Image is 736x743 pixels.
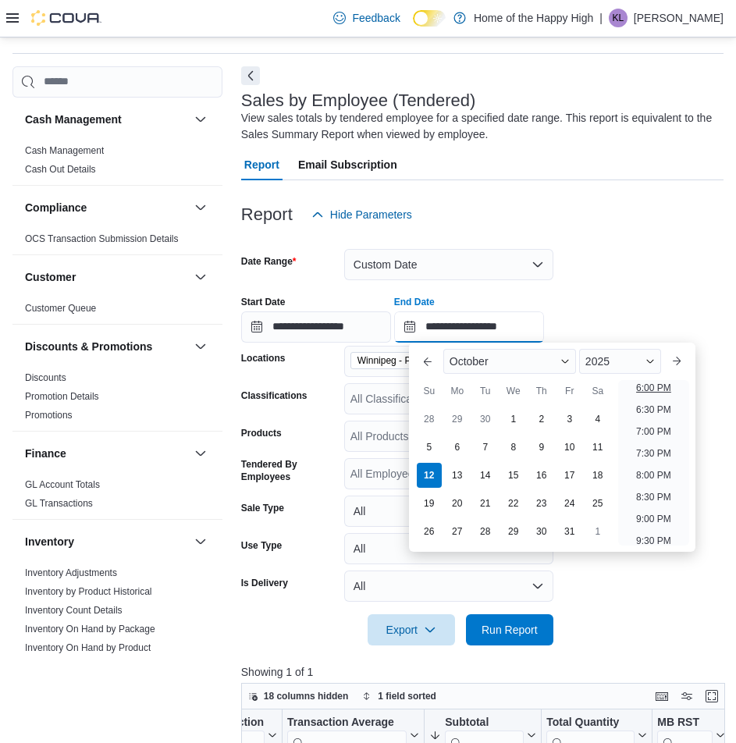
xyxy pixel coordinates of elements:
[25,409,73,421] span: Promotions
[501,491,526,516] div: day-22
[264,690,349,702] span: 18 columns hidden
[630,488,677,507] li: 8:30 PM
[585,463,610,488] div: day-18
[702,687,721,706] button: Enter fullscreen
[529,491,554,516] div: day-23
[466,614,553,645] button: Run Report
[191,532,210,551] button: Inventory
[664,349,689,374] button: Next month
[191,268,210,286] button: Customer
[12,229,222,254] div: Compliance
[25,585,152,598] span: Inventory by Product Historical
[529,519,554,544] div: day-30
[191,444,210,463] button: Finance
[25,478,100,491] span: GL Account Totals
[445,519,470,544] div: day-27
[501,519,526,544] div: day-29
[529,463,554,488] div: day-16
[25,567,117,578] a: Inventory Adjustments
[25,605,123,616] a: Inventory Count Details
[352,10,400,26] span: Feedback
[394,311,544,343] input: Press the down key to enter a popover containing a calendar. Press the escape key to close the po...
[25,145,104,156] a: Cash Management
[445,491,470,516] div: day-20
[25,269,76,285] h3: Customer
[25,534,188,549] button: Inventory
[443,349,576,374] div: Button. Open the month selector. October is currently selected.
[241,577,288,589] label: Is Delivery
[12,141,222,185] div: Cash Management
[417,435,442,460] div: day-5
[529,407,554,432] div: day-2
[241,427,282,439] label: Products
[25,339,188,354] button: Discounts & Promotions
[305,199,418,230] button: Hide Parameters
[25,391,99,402] a: Promotion Details
[415,349,440,374] button: Previous Month
[677,687,696,706] button: Display options
[585,407,610,432] div: day-4
[25,410,73,421] a: Promotions
[529,435,554,460] div: day-9
[191,337,210,356] button: Discounts & Promotions
[473,435,498,460] div: day-7
[350,352,499,369] span: Winnipeg - Park City Commons - Fire & Flower
[31,10,101,26] img: Cova
[25,112,188,127] button: Cash Management
[557,491,582,516] div: day-24
[25,164,96,175] a: Cash Out Details
[501,435,526,460] div: day-8
[417,407,442,432] div: day-28
[473,463,498,488] div: day-14
[287,715,407,730] div: Transaction Average
[473,379,498,403] div: Tu
[241,352,286,364] label: Locations
[12,368,222,431] div: Discounts & Promotions
[585,379,610,403] div: Sa
[529,379,554,403] div: Th
[585,491,610,516] div: day-25
[241,66,260,85] button: Next
[241,296,286,308] label: Start Date
[634,9,724,27] p: [PERSON_NAME]
[599,9,603,27] p: |
[473,407,498,432] div: day-30
[25,390,99,403] span: Promotion Details
[501,463,526,488] div: day-15
[417,379,442,403] div: Su
[241,205,293,224] h3: Report
[557,463,582,488] div: day-17
[585,435,610,460] div: day-11
[25,112,122,127] h3: Cash Management
[357,353,479,368] span: Winnipeg - Park City Commons - Fire & Flower
[417,519,442,544] div: day-26
[445,463,470,488] div: day-13
[445,407,470,432] div: day-29
[241,664,731,680] p: Showing 1 of 1
[618,380,689,546] ul: Time
[630,400,677,419] li: 6:30 PM
[378,690,436,702] span: 1 field sorted
[12,475,222,519] div: Finance
[377,614,446,645] span: Export
[557,379,582,403] div: Fr
[25,534,74,549] h3: Inventory
[25,372,66,383] a: Discounts
[413,10,446,27] input: Dark Mode
[25,479,100,490] a: GL Account Totals
[25,163,96,176] span: Cash Out Details
[25,446,66,461] h3: Finance
[241,255,297,268] label: Date Range
[25,604,123,617] span: Inventory Count Details
[630,510,677,528] li: 9:00 PM
[415,405,612,546] div: October, 2025
[474,9,593,27] p: Home of the Happy High
[630,444,677,463] li: 7:30 PM
[445,715,524,730] div: Subtotal
[161,715,265,730] div: Qty Per Transaction
[25,642,151,653] a: Inventory On Hand by Product
[652,687,671,706] button: Keyboard shortcuts
[25,339,152,354] h3: Discounts & Promotions
[241,311,391,343] input: Press the down key to open a popover containing a calendar.
[241,539,282,552] label: Use Type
